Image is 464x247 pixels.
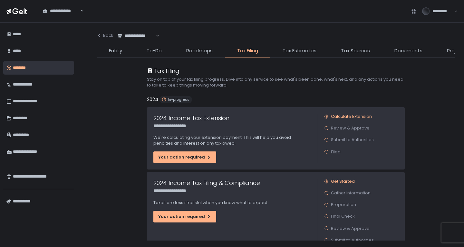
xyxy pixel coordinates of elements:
h1: 2024 Income Tax Filing & Compliance [153,179,260,187]
span: Submit to Authorities [331,237,374,243]
span: Submit to Authorities [331,137,374,143]
span: Entity [109,47,122,55]
div: Search for option [113,29,159,43]
span: Tax Estimates [283,47,316,55]
span: Review & Approve [331,125,370,131]
div: Tax Filing [147,67,179,75]
button: Your action required [153,211,216,222]
span: Final Check [331,213,355,219]
div: Your action required [158,214,211,220]
h2: Stay on top of your tax filing progress. Dive into any service to see what's been done, what's ne... [147,77,405,88]
span: Filed [331,149,341,155]
span: Get Started [331,179,355,184]
h1: 2024 Income Tax Extension [153,114,229,122]
span: In-progress [168,97,189,102]
p: Taxes are less stressful when you know what to expect. [153,200,311,206]
span: Roadmaps [186,47,213,55]
h2: 2024 [147,96,158,103]
span: Calculate Extension [331,114,372,119]
div: Search for option [39,4,84,18]
span: Tax Sources [341,47,370,55]
span: Gather Information [331,190,371,196]
div: Your action required [158,154,211,160]
button: Back [97,29,113,42]
button: Your action required [153,151,216,163]
span: Documents [394,47,422,55]
div: Back [97,33,113,38]
span: To-Do [147,47,162,55]
p: We're calculating your extension payment. This will help you avoid penalties and interest on any ... [153,135,311,146]
span: Tax Filing [237,47,258,55]
span: Preparation [331,202,356,208]
span: Review & Approve [331,225,370,232]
